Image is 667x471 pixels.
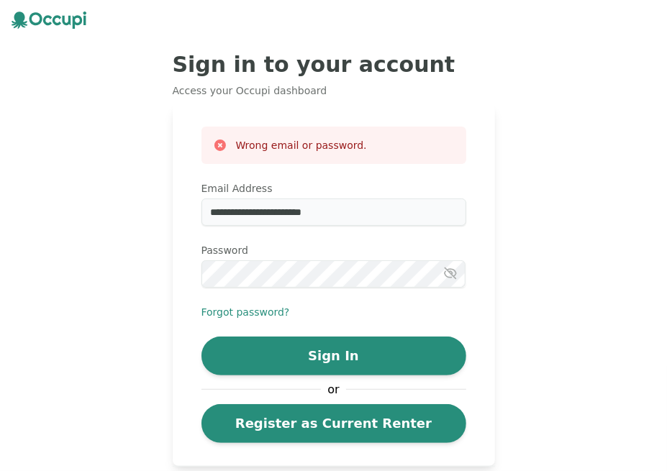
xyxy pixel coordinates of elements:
[236,138,367,152] h3: Wrong email or password.
[201,181,466,196] label: Email Address
[201,305,290,319] button: Forgot password?
[201,404,466,443] a: Register as Current Renter
[321,381,347,398] span: or
[173,83,495,98] p: Access your Occupi dashboard
[201,337,466,375] button: Sign In
[173,52,495,78] h2: Sign in to your account
[201,243,466,257] label: Password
